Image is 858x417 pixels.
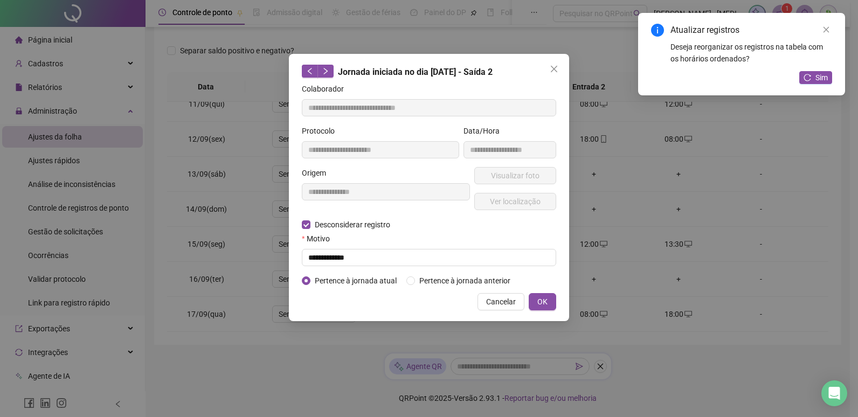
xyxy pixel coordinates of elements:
button: Close [545,60,563,78]
label: Protocolo [302,125,342,137]
label: Data/Hora [463,125,507,137]
button: left [302,65,318,78]
span: close [550,65,558,73]
label: Colaborador [302,83,351,95]
div: Deseja reorganizar os registros na tabela com os horários ordenados? [670,41,832,65]
span: Cancelar [486,296,516,308]
label: Motivo [302,233,337,245]
span: close [822,26,830,33]
span: right [322,67,329,75]
button: OK [529,293,556,310]
span: Sim [815,72,828,84]
button: Cancelar [478,293,524,310]
span: OK [537,296,548,308]
div: Jornada iniciada no dia [DATE] - Saída 2 [302,65,556,79]
button: Visualizar foto [474,167,556,184]
span: Desconsiderar registro [310,219,395,231]
span: reload [804,74,811,81]
span: info-circle [651,24,664,37]
label: Origem [302,167,333,179]
span: Pertence à jornada atual [310,275,401,287]
button: Sim [799,71,832,84]
button: Ver localização [474,193,556,210]
a: Close [820,24,832,36]
div: Atualizar registros [670,24,832,37]
span: left [306,67,314,75]
div: Open Intercom Messenger [821,380,847,406]
span: Pertence à jornada anterior [415,275,515,287]
button: right [317,65,334,78]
